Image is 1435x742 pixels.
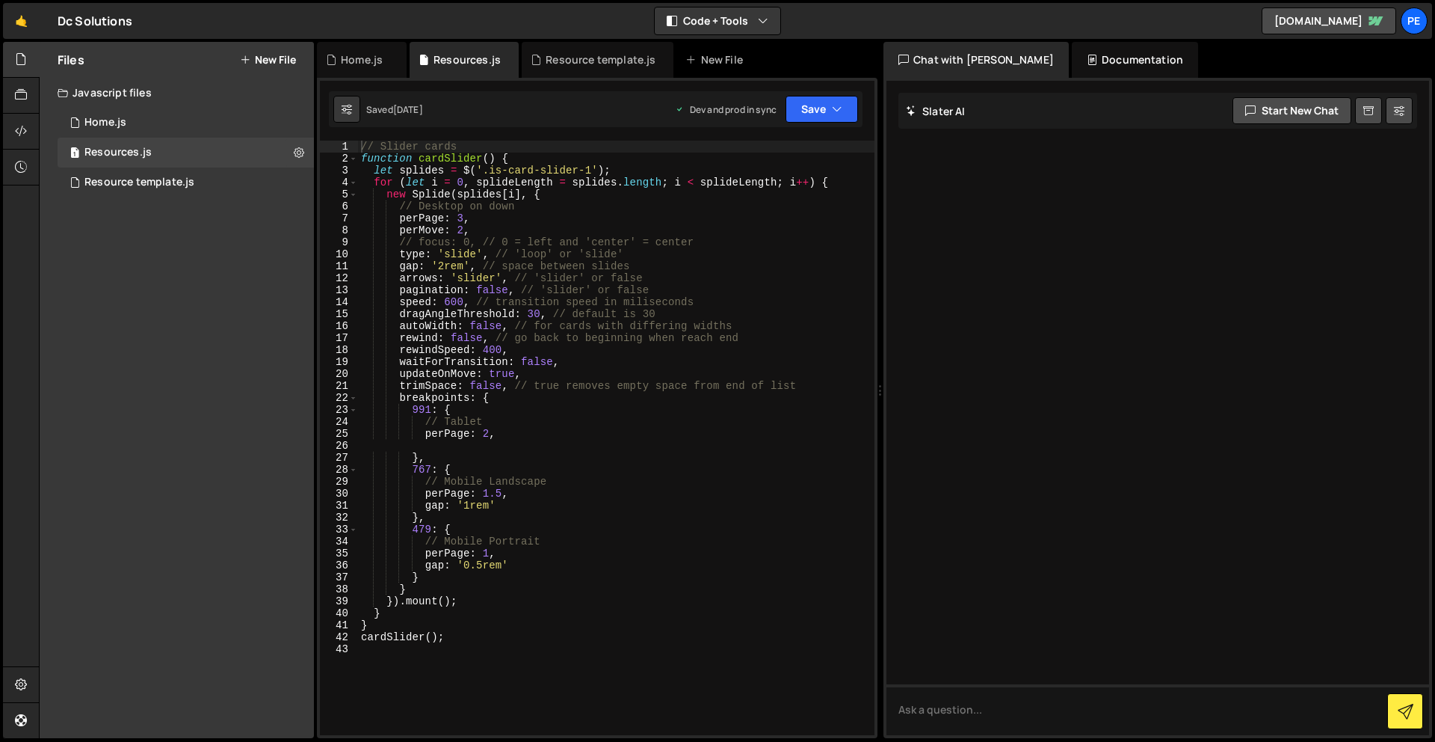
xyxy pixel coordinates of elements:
[320,440,358,452] div: 26
[1232,97,1351,124] button: Start new chat
[320,404,358,416] div: 23
[320,272,358,284] div: 12
[84,146,152,159] div: Resources.js
[320,153,358,165] div: 2
[320,296,358,308] div: 14
[685,52,748,67] div: New File
[58,168,314,197] div: 17090/47131.js
[320,308,358,320] div: 15
[906,104,966,118] h2: Slater AI
[320,536,358,548] div: 34
[58,12,132,30] div: Dc Solutions
[393,103,423,116] div: [DATE]
[320,595,358,607] div: 39
[320,428,358,440] div: 25
[320,619,358,631] div: 41
[320,476,358,488] div: 29
[320,452,358,464] div: 27
[70,148,79,160] span: 1
[240,54,296,66] button: New File
[433,52,501,67] div: Resources.js
[320,512,358,524] div: 32
[320,200,358,212] div: 6
[58,52,84,68] h2: Files
[84,176,194,189] div: Resource template.js
[655,7,780,34] button: Code + Tools
[883,42,1069,78] div: Chat with [PERSON_NAME]
[320,643,358,655] div: 43
[320,631,358,643] div: 42
[320,500,358,512] div: 31
[320,464,358,476] div: 28
[320,524,358,536] div: 33
[320,368,358,380] div: 20
[320,488,358,500] div: 30
[1262,7,1396,34] a: [DOMAIN_NAME]
[341,52,383,67] div: Home.js
[320,380,358,392] div: 21
[320,559,358,571] div: 36
[3,3,40,39] a: 🤙
[320,188,358,200] div: 5
[320,332,358,344] div: 17
[320,165,358,177] div: 3
[320,416,358,428] div: 24
[58,138,314,168] div: 17090/47213.js
[675,103,777,116] div: Dev and prod in sync
[320,571,358,583] div: 37
[320,607,358,619] div: 40
[84,116,126,129] div: Home.js
[320,236,358,248] div: 9
[320,356,358,368] div: 19
[320,212,358,224] div: 7
[320,320,358,332] div: 16
[1072,42,1198,78] div: Documentation
[320,284,358,296] div: 13
[1401,7,1428,34] a: Pe
[320,248,358,260] div: 10
[40,78,314,108] div: Javascript files
[320,177,358,188] div: 4
[320,344,358,356] div: 18
[58,108,314,138] div: 17090/47077.js
[320,392,358,404] div: 22
[320,583,358,595] div: 38
[320,548,358,559] div: 35
[786,96,858,123] button: Save
[546,52,655,67] div: Resource template.js
[320,141,358,153] div: 1
[366,103,423,116] div: Saved
[320,260,358,272] div: 11
[320,224,358,236] div: 8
